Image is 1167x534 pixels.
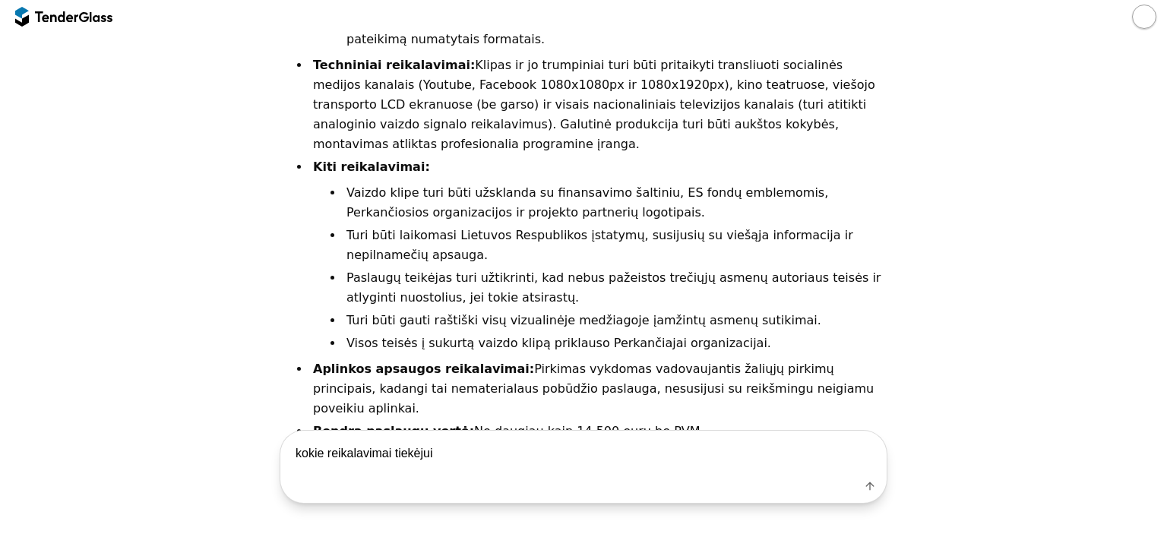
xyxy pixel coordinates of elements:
li: Visos teisės į sukurtą vaizdo klipą priklauso Perkančiajai organizacijai. [343,333,887,353]
li: Turi būti gauti raštiški visų vizualinėje medžiagoje įamžintų asmenų sutikimai. [343,311,887,330]
strong: Kiti reikalavimai: [313,160,430,174]
li: Pirkimas vykdomas vadovaujantis žaliųjų pirkimų principais, kadangi tai nematerialaus pobūdžio pa... [310,359,887,419]
li: Klipas ir jo trumpiniai turi būti pritaikyti transliuoti socialinės medijos kanalais (Youtube, Fa... [310,55,887,154]
strong: Techniniai reikalavimai: [313,58,475,72]
li: Paslaugų teikėjas turi užtikrinti, kad nebus pažeistos trečiųjų asmenų autoriaus teisės ir atlygi... [343,268,887,308]
li: Turi būti laikomasi Lietuvos Respublikos įstatymų, susijusių su viešąja informacija ir nepilnameč... [343,226,887,265]
li: Vaizdo klipe turi būti užsklanda su finansavimo šaltiniu, ES fondų emblemomis, Perkančiosios orga... [343,183,887,223]
textarea: kokie reikalavimai tiekėjui [280,431,887,476]
strong: Aplinkos apsaugos reikalavimai: [313,362,534,376]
